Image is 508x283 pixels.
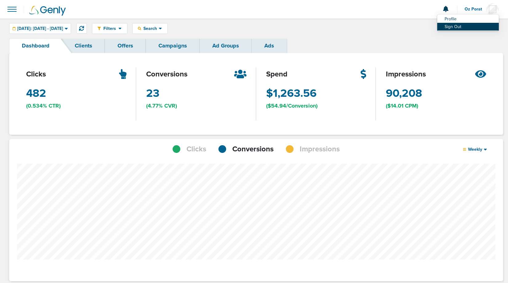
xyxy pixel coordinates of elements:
a: Sign Out [437,23,499,31]
a: Ad Groups [200,39,252,53]
span: 23 [146,86,159,101]
span: $1,263.56 [266,86,317,101]
span: spend [266,69,287,80]
ul: Oz Porat [437,14,499,31]
span: (4.77% CVR) [146,102,177,110]
span: Filters [101,26,118,31]
a: Dashboard [9,39,62,53]
span: Clicks [186,144,206,154]
span: impressions [386,69,426,80]
a: Offers [105,39,146,53]
span: Weekly [466,147,484,152]
img: Genly [29,6,66,16]
span: Oz Porat [465,7,486,11]
span: ($14.01 CPM) [386,102,418,110]
span: Profile [445,17,457,21]
span: conversions [146,69,187,80]
span: 90,208 [386,86,422,101]
span: Conversions [232,144,274,154]
a: Ads [252,39,287,53]
span: Search [141,26,159,31]
a: Campaigns [146,39,200,53]
span: (0.534% CTR) [26,102,61,110]
span: clicks [26,69,46,80]
span: ($54.94/Conversion) [266,102,318,110]
span: 482 [26,86,46,101]
span: [DATE]: [DATE] - [DATE] [17,27,63,31]
span: Impressions [300,144,340,154]
a: Clients [62,39,105,53]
